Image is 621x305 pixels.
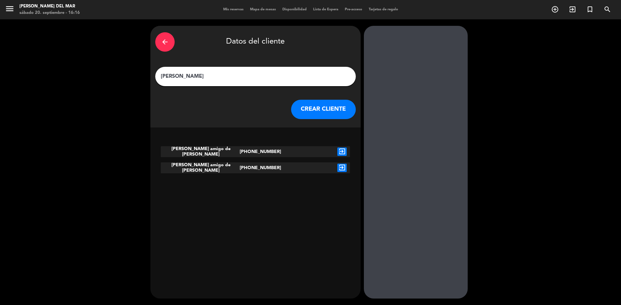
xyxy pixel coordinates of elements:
[19,10,80,16] div: sábado 20. septiembre - 16:16
[569,5,576,13] i: exit_to_app
[551,5,559,13] i: add_circle_outline
[19,3,80,10] div: [PERSON_NAME] del Mar
[291,100,356,119] button: CREAR CLIENTE
[5,4,15,16] button: menu
[220,8,247,11] span: Mis reservas
[155,31,356,53] div: Datos del cliente
[604,5,611,13] i: search
[160,72,351,81] input: Escriba nombre, correo electrónico o número de teléfono...
[161,38,169,46] i: arrow_back
[342,8,365,11] span: Pre-acceso
[161,162,240,173] div: [PERSON_NAME] amigo de [PERSON_NAME]
[365,8,401,11] span: Tarjetas de regalo
[161,146,240,157] div: [PERSON_NAME] amigo de [PERSON_NAME]
[310,8,342,11] span: Lista de Espera
[247,8,279,11] span: Mapa de mesas
[240,146,271,157] div: [PHONE_NUMBER]
[240,162,271,173] div: [PHONE_NUMBER]
[337,164,347,172] i: exit_to_app
[337,147,347,156] i: exit_to_app
[586,5,594,13] i: turned_in_not
[5,4,15,14] i: menu
[279,8,310,11] span: Disponibilidad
